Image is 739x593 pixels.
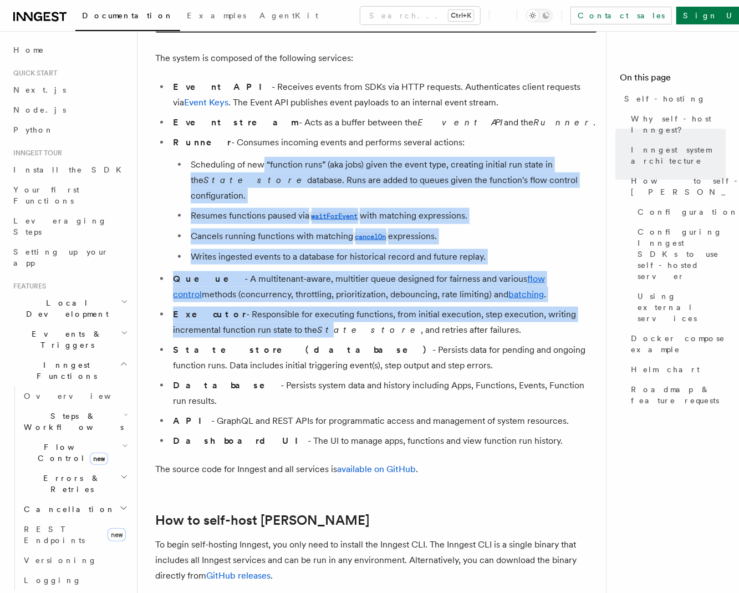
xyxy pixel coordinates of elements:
[309,210,360,221] a: waitForEvent
[19,519,130,550] a: REST Endpointsnew
[638,206,738,217] span: Configuration
[417,117,504,128] em: Event API
[626,109,726,140] a: Why self-host Inngest?
[13,125,54,134] span: Python
[620,71,726,89] h4: On this page
[633,286,726,328] a: Using external services
[170,342,597,373] li: - Persists data for pending and ongoing function runs. Data includes initial triggering event(s),...
[9,80,130,100] a: Next.js
[173,309,246,320] strong: Executor
[173,82,272,92] strong: Event API
[631,364,700,375] span: Helm chart
[9,386,130,590] div: Inngest Functions
[626,140,726,171] a: Inngest system architecture
[13,185,79,205] span: Your first Functions
[173,435,308,446] strong: Dashboard UI
[633,222,726,286] a: Configuring Inngest SDKs to use self-hosted server
[317,325,421,335] em: State store
[620,89,726,109] a: Self-hosting
[90,453,108,465] span: new
[624,93,706,104] span: Self-hosting
[626,328,726,359] a: Docker compose example
[9,40,130,60] a: Home
[9,355,130,386] button: Inngest Functions
[170,433,597,449] li: - The UI to manage apps, functions and view function run history.
[170,378,597,409] li: - Persists system data and history including Apps, Functions, Events, Function run results.
[570,7,672,24] a: Contact sales
[203,175,307,185] em: State store
[13,85,66,94] span: Next.js
[13,216,107,236] span: Leveraging Steps
[353,231,388,241] a: cancelOn
[9,282,46,291] span: Features
[309,212,360,221] code: waitForEvent
[19,473,120,495] span: Errors & Retries
[19,437,130,468] button: Flow Controlnew
[631,384,726,406] span: Roadmap & feature requests
[170,271,597,302] li: - A multitenant-aware, multitier queue designed for fairness and various methods (concurrency, th...
[533,117,593,128] em: Runner
[638,226,726,282] span: Configuring Inngest SDKs to use self-hosted server
[19,468,130,499] button: Errors & Retries
[187,229,597,245] li: Cancels running functions with matching expressions.
[170,115,597,130] li: - Acts as a buffer between the and the .
[173,344,432,355] strong: State store (database)
[9,100,130,120] a: Node.js
[19,406,130,437] button: Steps & Workflows
[82,11,174,20] span: Documentation
[24,576,81,585] span: Logging
[638,291,726,324] span: Using external services
[508,289,544,300] a: batching
[187,208,597,224] li: Resumes functions paused via with matching expressions.
[9,69,57,78] span: Quick start
[173,380,281,391] strong: Database
[353,232,388,242] code: cancelOn
[187,249,597,265] li: Writes ingested events to a database for historical record and future replay.
[24,525,85,545] span: REST Endpoints
[180,3,253,30] a: Examples
[9,293,130,324] button: Local Development
[155,50,597,66] p: The system is composed of the following services:
[173,273,244,284] strong: Queue
[170,413,597,429] li: - GraphQL and REST APIs for programmatic access and management of system resources.
[19,386,130,406] a: Overview
[526,9,553,22] button: Toggle dark mode
[19,499,130,519] button: Cancellation
[173,273,545,300] a: flow control
[9,328,121,351] span: Events & Triggers
[9,180,130,211] a: Your first Functions
[187,157,597,204] li: Scheduling of new “function runs” (aka jobs) given the event type, creating initial run state in ...
[9,242,130,273] a: Setting up your app
[9,149,62,158] span: Inngest tour
[259,11,318,20] span: AgentKit
[633,202,726,222] a: Configuration
[449,10,473,21] kbd: Ctrl+K
[13,247,109,267] span: Setting up your app
[187,11,246,20] span: Examples
[9,120,130,140] a: Python
[631,144,726,166] span: Inngest system architecture
[24,392,138,401] span: Overview
[19,550,130,570] a: Versioning
[13,44,44,55] span: Home
[75,3,180,31] a: Documentation
[184,97,228,108] a: Event Keys
[173,137,231,148] strong: Runner
[626,359,726,379] a: Helm chart
[360,7,480,24] button: Search...Ctrl+K
[626,171,726,202] a: How to self-host [PERSON_NAME]
[19,410,124,433] span: Steps & Workflows
[170,79,597,110] li: - Receives events from SDKs via HTTP requests. Authenticates client requests via . The Event API ...
[170,307,597,338] li: - Responsible for executing functions, from initial execution, step execution, writing incrementa...
[19,570,130,590] a: Logging
[19,504,115,515] span: Cancellation
[9,211,130,242] a: Leveraging Steps
[170,135,597,265] li: - Consumes incoming events and performs several actions:
[155,538,597,584] p: To begin self-hosting Inngest, you only need to install the Inngest CLI. The Inngest CLI is a sin...
[19,442,122,464] span: Flow Control
[9,160,130,180] a: Install the SDK
[155,513,369,529] a: How to self-host [PERSON_NAME]
[206,571,271,581] a: GitHub releases
[173,117,299,128] strong: Event stream
[626,379,726,410] a: Roadmap & feature requests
